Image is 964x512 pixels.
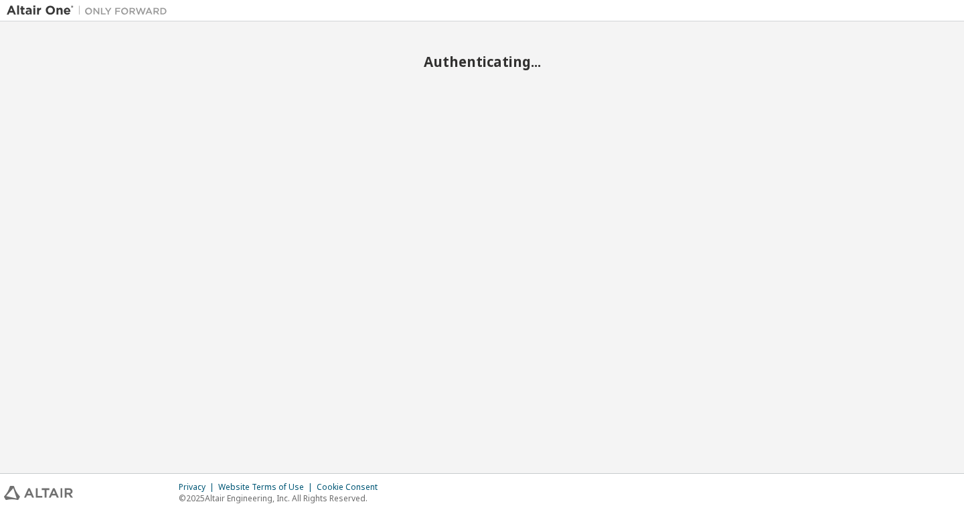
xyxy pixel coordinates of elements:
[218,482,317,493] div: Website Terms of Use
[317,482,386,493] div: Cookie Consent
[4,486,73,500] img: altair_logo.svg
[7,53,957,70] h2: Authenticating...
[179,493,386,504] p: © 2025 Altair Engineering, Inc. All Rights Reserved.
[7,4,174,17] img: Altair One
[179,482,218,493] div: Privacy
